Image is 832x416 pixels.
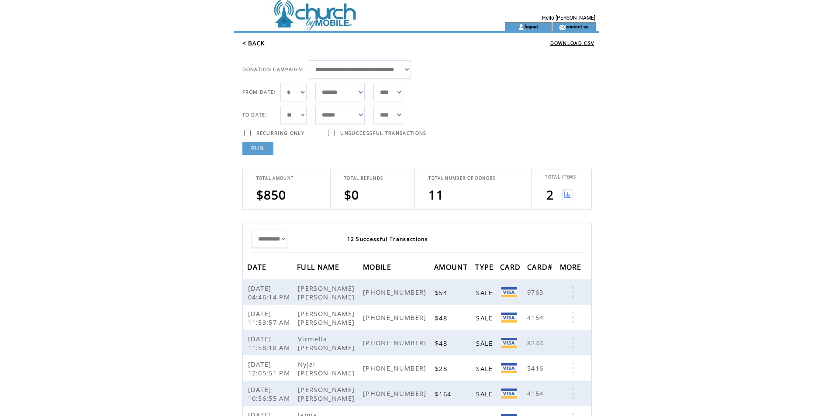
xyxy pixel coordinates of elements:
[546,186,554,203] span: 2
[242,142,273,155] a: RUN
[527,389,545,398] span: 4154
[435,389,453,398] span: $164
[256,186,287,203] span: $850
[476,313,495,322] span: SALE
[435,364,449,373] span: $28
[475,260,496,276] span: TYPE
[500,260,523,276] span: CARD
[248,309,293,327] span: [DATE] 11:53:57 AM
[256,130,305,136] span: RECURRING ONLY
[340,130,426,136] span: UNSUCCESSFUL TRANSACTIONS
[559,24,566,31] img: contact_us_icon.gif
[242,66,304,72] span: DONATION CAMPAIGN:
[542,15,595,21] span: Hello [PERSON_NAME]
[501,313,517,323] img: Visa
[298,385,357,402] span: [PERSON_NAME] [PERSON_NAME]
[363,389,429,398] span: [PHONE_NUMBER]
[525,24,538,29] a: logout
[428,175,495,181] span: TOTAL NUMBER OF DONORS
[501,388,517,399] img: Visa
[527,260,555,276] span: CARD#
[298,334,357,352] span: Virmella [PERSON_NAME]
[247,260,269,276] span: DATE
[363,260,394,276] span: MOBILE
[501,338,517,348] img: Visa
[435,339,449,347] span: $48
[527,364,545,372] span: 5416
[476,339,495,347] span: SALE
[476,364,495,373] span: SALE
[434,264,470,269] a: AMOUNT
[344,175,383,181] span: TOTAL REFUNDS
[476,389,495,398] span: SALE
[248,334,293,352] span: [DATE] 11:58:18 AM
[550,40,594,46] a: DOWNLOAD CSV
[562,189,573,200] img: View graph
[347,235,428,243] span: 12 Successful Transactions
[298,360,357,377] span: Nyjal [PERSON_NAME]
[363,288,429,296] span: [PHONE_NUMBER]
[248,284,293,301] span: [DATE] 04:46:14 PM
[560,260,584,276] span: MORE
[248,360,293,377] span: [DATE] 12:05:51 PM
[256,175,294,181] span: TOTAL AMOUNT
[527,313,545,322] span: 4154
[363,364,429,372] span: [PHONE_NUMBER]
[476,288,495,297] span: SALE
[298,309,357,327] span: [PERSON_NAME] [PERSON_NAME]
[247,264,269,269] a: DATE
[363,338,429,347] span: [PHONE_NUMBER]
[248,385,293,402] span: [DATE] 10:56:55 AM
[527,264,555,269] a: CARD#
[242,89,276,95] span: FROM DATE:
[297,264,342,269] a: FULL NAME
[500,264,523,269] a: CARD
[475,264,496,269] a: TYPE
[501,363,517,373] img: Visa
[434,260,470,276] span: AMOUNT
[435,288,449,297] span: $54
[242,112,268,118] span: TO DATE:
[545,174,576,180] span: TOTAL ITEMS
[527,338,545,347] span: 8244
[297,260,342,276] span: FULL NAME
[363,264,394,269] a: MOBILE
[527,288,545,296] span: 9763
[566,24,589,29] a: contact us
[242,39,265,47] a: < BACK
[518,24,525,31] img: account_icon.gif
[344,186,359,203] span: $0
[428,186,444,203] span: 11
[435,313,449,322] span: $48
[501,287,517,297] img: VISA
[363,313,429,322] span: [PHONE_NUMBER]
[298,284,357,301] span: [PERSON_NAME] [PERSON_NAME]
